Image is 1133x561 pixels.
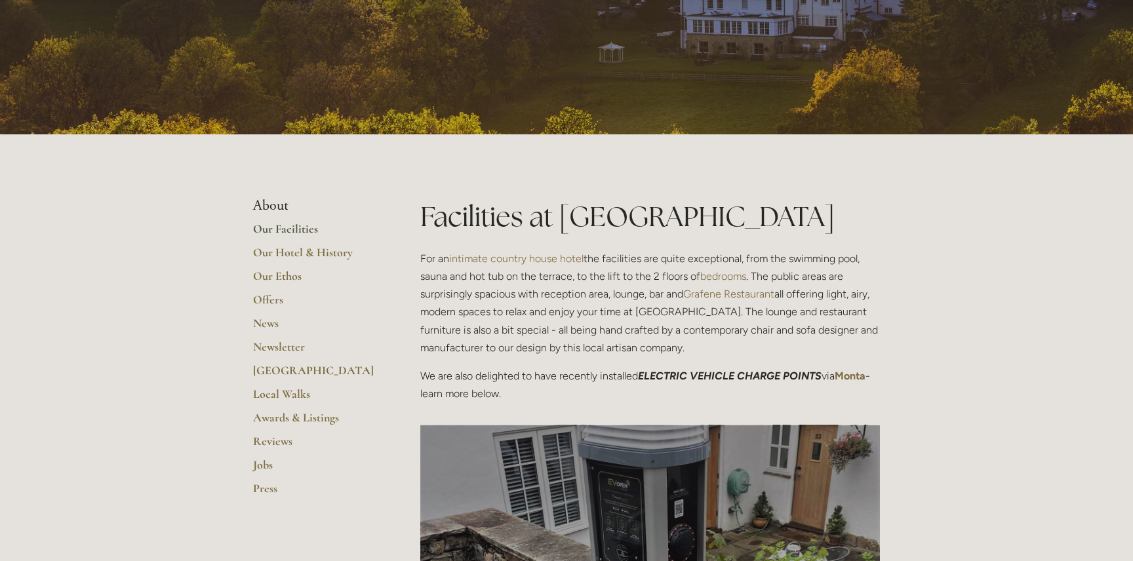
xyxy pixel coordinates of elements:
[700,270,746,282] a: bedrooms
[638,370,822,382] em: ELECTRIC VEHICLE CHARGE POINTS
[253,292,378,316] a: Offers
[253,387,378,410] a: Local Walks
[449,252,584,265] a: intimate country house hotel
[253,410,378,434] a: Awards & Listings
[420,367,880,402] p: We are also delighted to have recently installed via - learn more below.
[683,288,774,300] a: Grafene Restaurant
[253,339,378,363] a: Newsletter
[253,197,378,214] li: About
[253,316,378,339] a: News
[253,481,378,505] a: Press
[253,245,378,269] a: Our Hotel & History
[253,434,378,457] a: Reviews
[835,370,865,382] a: Monta
[253,222,378,245] a: Our Facilities
[420,250,880,357] p: For an the facilities are quite exceptional, from the swimming pool, sauna and hot tub on the ter...
[420,197,880,236] h1: Facilities at [GEOGRAPHIC_DATA]
[253,457,378,481] a: Jobs
[253,269,378,292] a: Our Ethos
[253,363,378,387] a: [GEOGRAPHIC_DATA]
